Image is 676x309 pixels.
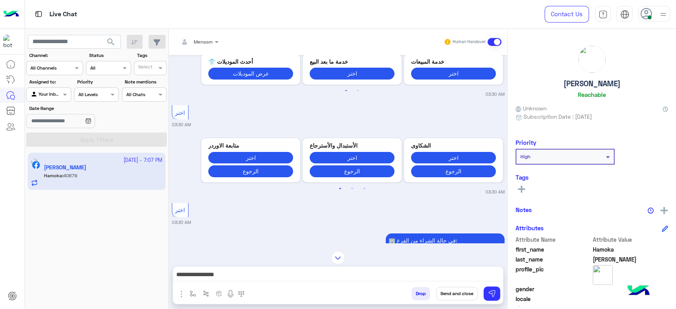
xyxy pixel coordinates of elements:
span: last_name [516,255,591,264]
p: خدمة ما بعد البيع [310,57,394,66]
p: Live Chat [50,9,77,20]
span: gender [516,285,591,293]
span: profile_pic [516,265,591,283]
img: notes [647,207,654,214]
span: Unknown [516,104,547,112]
img: Trigger scenario [203,290,209,297]
img: picture [593,265,613,285]
button: اختر [310,68,394,79]
button: select flow [187,287,200,300]
small: Human Handover [453,39,486,45]
p: الشكاوى [411,141,496,150]
img: create order [216,290,222,297]
h6: Notes [516,206,532,213]
label: Channel: [29,52,82,59]
small: 03:30 AM [486,91,505,97]
small: 03:30 AM [486,189,505,195]
label: Date Range [29,105,118,112]
label: Status [89,52,130,59]
button: 2 of 2 [354,87,362,95]
span: اختر [175,207,185,213]
h5: [PERSON_NAME] [564,79,621,88]
img: send message [488,290,496,298]
h6: Reachable [578,91,606,98]
span: locale [516,295,591,303]
small: 03:30 AM [172,121,191,128]
p: أحدث الموديلات 👕 [208,57,293,66]
button: اختر [208,152,293,163]
span: اختر [175,109,185,116]
span: null [593,285,668,293]
span: null [593,295,668,303]
img: scroll [331,251,345,265]
button: الرجوع [208,165,293,177]
span: Mohamed [593,255,668,264]
button: 1 of 2 [342,87,350,95]
span: Attribute Name [516,235,591,244]
button: Drop [411,287,430,300]
h6: Tags [516,174,668,181]
small: 03:30 AM [172,219,191,226]
label: Note mentions [125,78,166,85]
span: Attribute Value [593,235,668,244]
button: اختر [411,152,496,163]
h6: Priority [516,139,536,146]
img: make a call [238,291,244,297]
button: Send and close [436,287,478,300]
span: Menaam [194,39,213,45]
button: Trigger scenario [200,287,213,300]
img: picture [579,46,606,73]
button: search [101,35,121,52]
img: send attachment [177,289,186,299]
button: Apply Filters [26,133,167,147]
span: first_name [516,245,591,254]
h6: Attributes [516,224,544,231]
img: profile [658,9,668,19]
img: tab [620,10,629,19]
label: Tags [137,52,166,59]
button: اختر [310,152,394,163]
p: خدمة المبيعات [411,57,496,66]
button: اختر [411,68,496,79]
img: tab [34,9,44,19]
a: Contact Us [545,6,589,23]
button: عرض الموديلات [208,68,293,79]
img: send voice note [226,289,235,299]
img: hulul-logo.png [625,277,652,305]
button: 1 of 2 [336,185,344,193]
span: search [106,37,116,47]
img: Logo [3,6,19,23]
button: 3 of 2 [360,185,368,193]
label: Assigned to: [29,78,70,85]
div: Select [137,63,152,72]
button: الرجوع [310,165,394,177]
img: tab [598,10,607,19]
p: متابعة الاوردر [208,141,293,150]
img: 713415422032625 [3,34,17,49]
span: Subscription Date : [DATE] [524,112,592,121]
button: create order [213,287,226,300]
button: الرجوع [411,165,496,177]
a: tab [595,6,611,23]
button: 2 of 2 [348,185,356,193]
p: الأستبدال والأسترجاع [310,141,394,150]
label: Priority [77,78,118,85]
img: add [661,207,668,214]
img: select flow [190,290,196,297]
span: Hamoka [593,245,668,254]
